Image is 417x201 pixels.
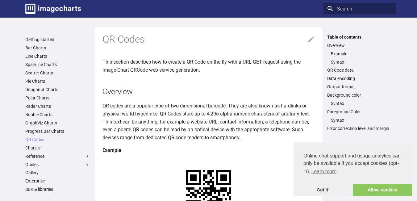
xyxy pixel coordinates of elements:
[327,109,392,115] a: Foreground Color
[25,53,90,59] a: Line Charts
[327,67,392,73] a: QR Code data
[25,145,90,151] a: Chart.js
[331,117,392,123] a: Syntax
[25,128,90,134] a: Progress Bar Charts
[294,184,353,196] a: dismiss cookie message
[25,87,90,92] a: Doughnut Charts
[25,137,90,142] a: QR Codes
[102,33,315,46] h1: QR Codes
[23,1,83,16] a: Image-Charts documentation
[327,51,392,65] nav: Overview
[331,59,392,65] a: Syntax
[25,170,90,175] a: Gallery
[310,167,337,176] a: learn more about cookies
[327,126,392,131] a: Error correction level and margin
[331,101,392,106] a: Syntax
[25,4,81,14] img: logo
[25,120,90,126] a: GraphViz Charts
[25,162,90,167] label: Guides
[331,51,392,57] a: Example
[327,43,392,48] a: Overview
[102,58,315,74] p: This section describes how to create a QR Code on the fly with a URL GET request using the Image-...
[327,117,392,123] nav: Foreground Color
[353,184,412,196] a: allow cookies
[323,34,396,40] label: Table of contents
[102,102,315,141] p: QR codes are a popular type of two-dimensional barcode. They are also known as hardlinks or physi...
[25,45,90,51] a: Bar Charts
[25,103,90,109] a: Radar Charts
[25,95,90,101] a: Polar Charts
[323,3,396,14] input: Search
[25,78,90,84] a: Pie Charts
[25,70,90,76] a: Scatter Charts
[25,178,90,184] a: Enterprise
[25,62,90,67] a: Sparkline Charts
[102,146,315,154] h4: Example
[25,112,90,117] a: Bubble Charts
[327,84,392,90] a: Output format
[25,153,90,159] label: Reference
[327,101,392,106] nav: Background color
[25,186,90,192] a: SDK & libraries
[303,152,402,176] span: Online chat support and usage analytics can only be available if you accept cookies (opt-in).
[102,86,315,97] h2: Overview
[327,76,392,81] a: Data encoding
[294,142,412,196] div: cookieconsent
[327,92,392,98] a: Background color
[323,34,396,132] nav: Table of contents
[25,37,90,42] a: Getting started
